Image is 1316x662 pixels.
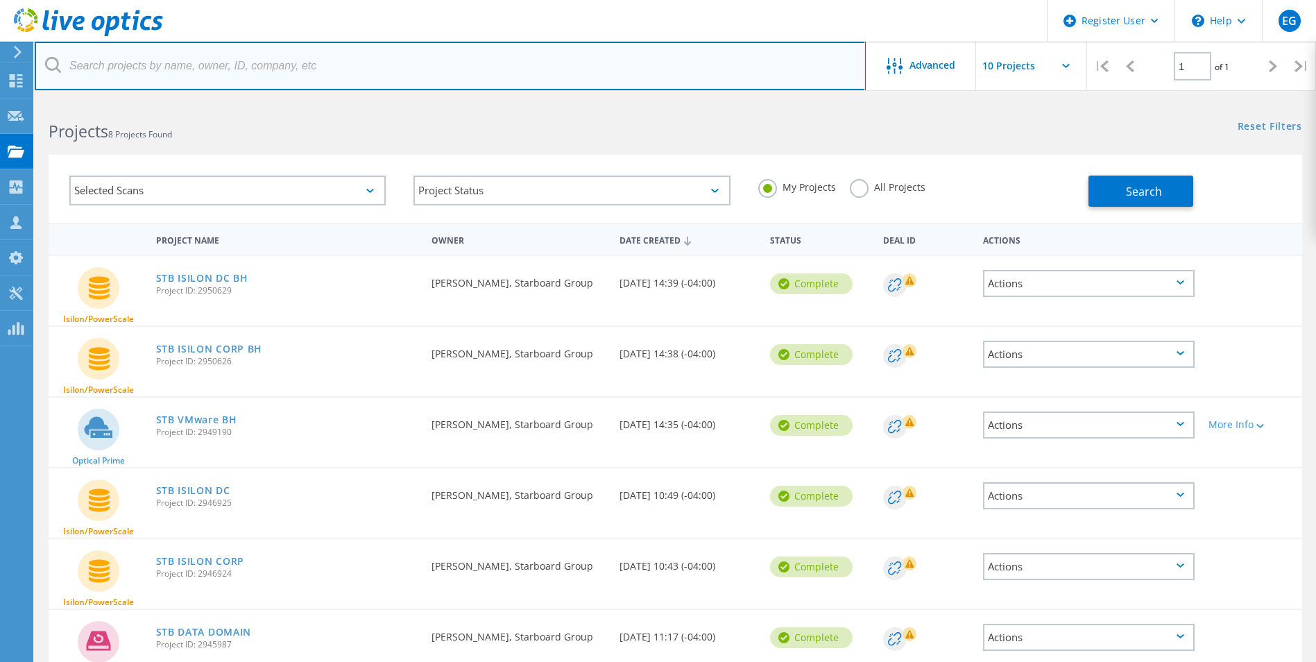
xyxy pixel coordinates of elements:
[613,327,763,373] div: [DATE] 14:38 (-04:00)
[14,29,163,39] a: Live Optics Dashboard
[63,598,134,606] span: Isilon/PowerScale
[909,60,955,70] span: Advanced
[613,468,763,514] div: [DATE] 10:49 (-04:00)
[983,624,1195,651] div: Actions
[35,42,866,90] input: Search projects by name, owner, ID, company, etc
[156,557,245,566] a: STB ISILON CORP
[758,179,836,192] label: My Projects
[770,627,853,648] div: Complete
[156,640,418,649] span: Project ID: 2945987
[156,273,248,283] a: STB ISILON DC BH
[770,344,853,365] div: Complete
[1288,42,1316,91] div: |
[63,527,134,536] span: Isilon/PowerScale
[983,553,1195,580] div: Actions
[425,226,613,252] div: Owner
[156,486,230,495] a: STB ISILON DC
[108,128,172,140] span: 8 Projects Found
[613,256,763,302] div: [DATE] 14:39 (-04:00)
[1215,61,1229,73] span: of 1
[983,270,1195,297] div: Actions
[156,627,252,637] a: STB DATA DOMAIN
[156,357,418,366] span: Project ID: 2950626
[770,557,853,577] div: Complete
[413,176,730,205] div: Project Status
[156,499,418,507] span: Project ID: 2946925
[613,610,763,656] div: [DATE] 11:17 (-04:00)
[1238,121,1302,133] a: Reset Filters
[425,327,613,373] div: [PERSON_NAME], Starboard Group
[63,315,134,323] span: Isilon/PowerScale
[156,344,263,354] a: STB ISILON CORP BH
[149,226,425,252] div: Project Name
[1208,420,1295,430] div: More Info
[425,398,613,443] div: [PERSON_NAME], Starboard Group
[425,468,613,514] div: [PERSON_NAME], Starboard Group
[770,415,853,436] div: Complete
[156,415,237,425] a: STB VMware BH
[156,287,418,295] span: Project ID: 2950629
[613,226,763,253] div: Date Created
[156,428,418,436] span: Project ID: 2949190
[770,486,853,507] div: Complete
[976,226,1202,252] div: Actions
[613,539,763,585] div: [DATE] 10:43 (-04:00)
[63,386,134,394] span: Isilon/PowerScale
[1126,184,1162,199] span: Search
[983,411,1195,439] div: Actions
[72,457,125,465] span: Optical Prime
[49,120,108,142] b: Projects
[425,610,613,656] div: [PERSON_NAME], Starboard Group
[69,176,386,205] div: Selected Scans
[425,256,613,302] div: [PERSON_NAME], Starboard Group
[1192,15,1204,27] svg: \n
[876,226,977,252] div: Deal Id
[1282,15,1297,26] span: EG
[425,539,613,585] div: [PERSON_NAME], Starboard Group
[613,398,763,443] div: [DATE] 14:35 (-04:00)
[850,179,925,192] label: All Projects
[983,482,1195,509] div: Actions
[1088,176,1193,207] button: Search
[763,226,876,252] div: Status
[156,570,418,578] span: Project ID: 2946924
[770,273,853,294] div: Complete
[983,341,1195,368] div: Actions
[1087,42,1116,91] div: |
